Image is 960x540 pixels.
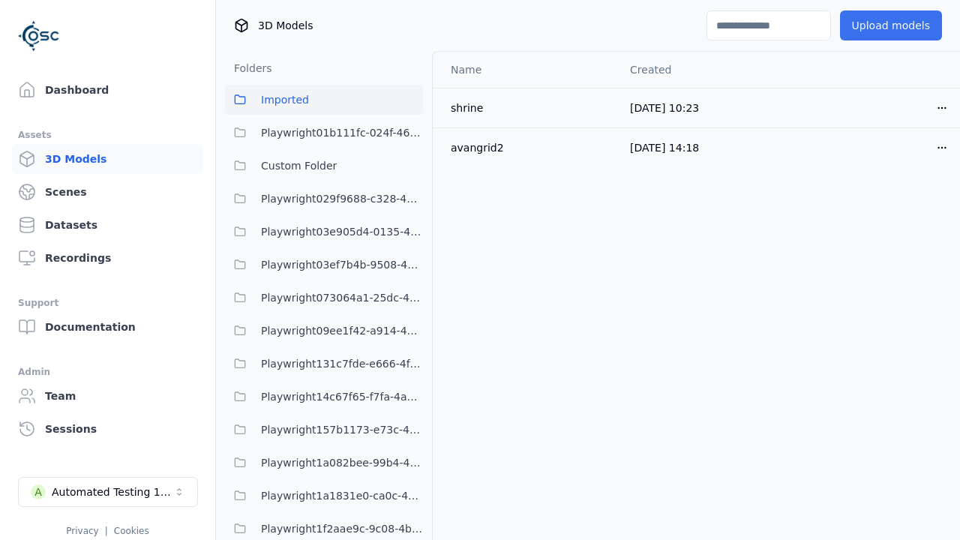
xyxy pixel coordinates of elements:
[12,75,203,105] a: Dashboard
[261,256,423,274] span: Playwright03ef7b4b-9508-47f0-8afd-5e0ec78663fc
[12,243,203,273] a: Recordings
[52,484,173,499] div: Automated Testing 1 - Playwright
[630,102,699,114] span: [DATE] 10:23
[261,487,423,505] span: Playwright1a1831e0-ca0c-4e14-bc08-f87064ef1ded
[225,415,423,445] button: Playwright157b1173-e73c-4808-a1ac-12e2e4cec217
[261,157,337,175] span: Custom Folder
[451,100,606,115] div: shrine
[261,124,423,142] span: Playwright01b111fc-024f-466d-9bae-c06bfb571c6d
[261,289,423,307] span: Playwright073064a1-25dc-42be-bd5d-9b023c0ea8dd
[630,142,699,154] span: [DATE] 14:18
[840,10,942,40] button: Upload models
[12,177,203,207] a: Scenes
[12,144,203,174] a: 3D Models
[105,526,108,536] span: |
[261,454,423,472] span: Playwright1a082bee-99b4-4375-8133-1395ef4c0af5
[451,140,606,155] div: avangrid2
[261,388,423,406] span: Playwright14c67f65-f7fa-4a69-9dce-fa9a259dcaa1
[225,382,423,412] button: Playwright14c67f65-f7fa-4a69-9dce-fa9a259dcaa1
[18,126,197,144] div: Assets
[225,151,423,181] button: Custom Folder
[225,61,272,76] h3: Folders
[225,283,423,313] button: Playwright073064a1-25dc-42be-bd5d-9b023c0ea8dd
[18,294,197,312] div: Support
[12,414,203,444] a: Sessions
[114,526,149,536] a: Cookies
[18,363,197,381] div: Admin
[225,217,423,247] button: Playwright03e905d4-0135-4922-94e2-0c56aa41bf04
[225,85,423,115] button: Imported
[18,477,198,507] button: Select a workspace
[12,210,203,240] a: Datasets
[225,481,423,511] button: Playwright1a1831e0-ca0c-4e14-bc08-f87064ef1ded
[261,355,423,373] span: Playwright131c7fde-e666-4f3e-be7e-075966dc97bc
[225,448,423,478] button: Playwright1a082bee-99b4-4375-8133-1395ef4c0af5
[261,190,423,208] span: Playwright029f9688-c328-482d-9c42-3b0c529f8514
[18,15,60,57] img: Logo
[31,484,46,499] div: A
[261,421,423,439] span: Playwright157b1173-e73c-4808-a1ac-12e2e4cec217
[261,91,309,109] span: Imported
[261,520,423,538] span: Playwright1f2aae9c-9c08-4bb6-a2d5-dc0ac64e971c
[225,316,423,346] button: Playwright09ee1f42-a914-43b3-abf1-e7ca57cf5f96
[225,118,423,148] button: Playwright01b111fc-024f-466d-9bae-c06bfb571c6d
[258,18,313,33] span: 3D Models
[225,349,423,379] button: Playwright131c7fde-e666-4f3e-be7e-075966dc97bc
[225,250,423,280] button: Playwright03ef7b4b-9508-47f0-8afd-5e0ec78663fc
[12,381,203,411] a: Team
[261,322,423,340] span: Playwright09ee1f42-a914-43b3-abf1-e7ca57cf5f96
[66,526,98,536] a: Privacy
[618,52,788,88] th: Created
[433,52,618,88] th: Name
[12,312,203,342] a: Documentation
[261,223,423,241] span: Playwright03e905d4-0135-4922-94e2-0c56aa41bf04
[225,184,423,214] button: Playwright029f9688-c328-482d-9c42-3b0c529f8514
